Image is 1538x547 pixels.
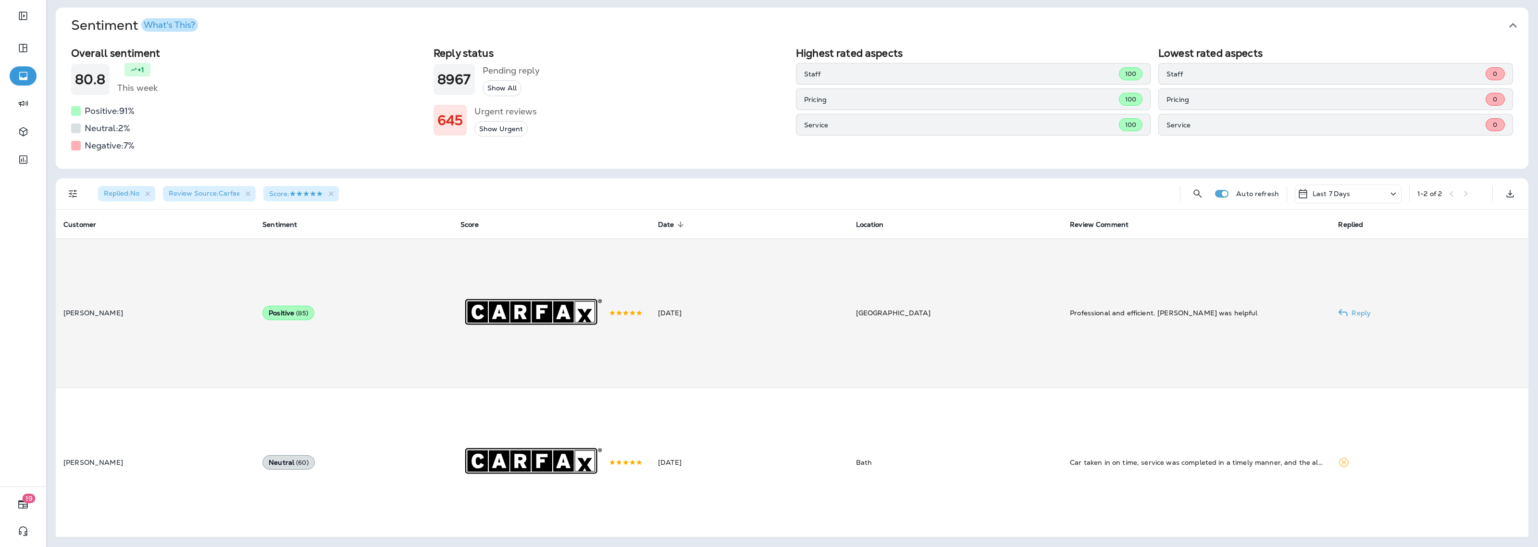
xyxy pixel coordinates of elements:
[85,103,135,119] h5: Positive: 91 %
[10,495,37,514] button: 19
[104,189,139,198] span: Replied : No
[23,494,36,503] span: 19
[269,189,323,198] span: Score :
[1493,70,1497,78] span: 0
[796,47,1151,59] h2: Highest rated aspects
[63,184,83,203] button: Filters
[63,220,109,229] span: Customer
[1125,95,1136,103] span: 100
[63,459,247,466] p: [PERSON_NAME]
[856,221,884,229] span: Location
[63,309,247,317] p: [PERSON_NAME]
[1158,47,1513,59] h2: Lowest rated aspects
[85,121,130,136] h5: Neutral: 2 %
[437,112,463,128] h1: 645
[1125,70,1136,78] span: 100
[1070,458,1323,467] div: Car taken in on time, service was completed in a timely manner, and the alignment was also done i...
[141,18,198,32] button: What's This?
[163,186,256,201] div: Review Source:Carfax
[650,238,848,387] td: [DATE]
[117,80,158,96] h5: This week
[804,96,1119,103] p: Pricing
[658,220,687,229] span: Date
[460,221,479,229] span: Score
[137,65,144,75] p: +1
[1166,121,1486,129] p: Service
[262,306,314,320] div: Positive
[1338,221,1363,229] span: Replied
[804,70,1119,78] p: Staff
[1348,309,1371,317] p: Reply
[650,388,848,537] td: [DATE]
[1236,190,1279,198] p: Auto refresh
[71,47,426,59] h2: Overall sentiment
[1338,220,1376,229] span: Replied
[474,121,528,137] button: Show Urgent
[1493,121,1497,129] span: 0
[437,72,471,87] h1: 8967
[75,72,106,87] h1: 80.8
[169,189,240,198] span: Review Source : Carfax
[98,186,155,201] div: Replied:No
[1501,184,1520,203] button: Export as CSV
[804,121,1119,129] p: Service
[1493,95,1497,103] span: 0
[658,221,674,229] span: Date
[296,459,309,467] span: ( 60 )
[1417,190,1442,198] div: 1 - 2 of 2
[1188,184,1207,203] button: Search Reviews
[1070,221,1129,229] span: Review Comment
[63,221,96,229] span: Customer
[63,8,1536,43] button: SentimentWhat's This?
[1166,70,1486,78] p: Staff
[856,458,872,467] span: Bath
[56,43,1528,169] div: SentimentWhat's This?
[144,21,195,29] div: What's This?
[262,220,310,229] span: Sentiment
[483,80,521,96] button: Show All
[262,455,315,470] div: Neutral
[262,221,297,229] span: Sentiment
[474,104,537,119] h5: Urgent reviews
[856,220,896,229] span: Location
[460,220,492,229] span: Score
[10,6,37,25] button: Expand Sidebar
[296,309,308,317] span: ( 85 )
[1070,220,1141,229] span: Review Comment
[434,47,788,59] h2: Reply status
[85,138,135,153] h5: Negative: 7 %
[1070,308,1323,318] div: Professional and efficient. Shane was helpful
[71,17,198,34] h1: Sentiment
[1166,96,1486,103] p: Pricing
[1313,190,1351,198] p: Last 7 Days
[263,186,339,201] div: Score:5 Stars
[483,63,540,78] h5: Pending reply
[856,309,930,317] span: [GEOGRAPHIC_DATA]
[1125,121,1136,129] span: 100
